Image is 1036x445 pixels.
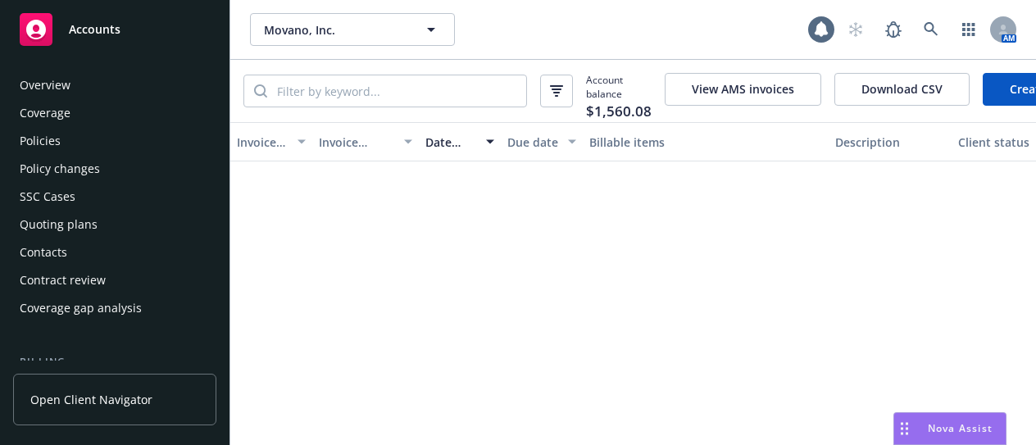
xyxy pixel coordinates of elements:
[20,128,61,154] div: Policies
[13,267,216,293] a: Contract review
[835,134,945,151] div: Description
[507,134,558,151] div: Due date
[589,134,822,151] div: Billable items
[419,122,501,161] button: Date issued
[894,413,915,444] div: Drag to move
[254,84,267,98] svg: Search
[69,23,120,36] span: Accounts
[425,134,476,151] div: Date issued
[586,101,652,122] span: $1,560.08
[20,100,70,126] div: Coverage
[13,156,216,182] a: Policy changes
[264,21,406,39] span: Movano, Inc.
[839,13,872,46] a: Start snowing
[237,134,288,151] div: Invoice ID
[893,412,1006,445] button: Nova Assist
[13,7,216,52] a: Accounts
[20,239,67,266] div: Contacts
[928,421,993,435] span: Nova Assist
[20,184,75,210] div: SSC Cases
[20,156,100,182] div: Policy changes
[13,211,216,238] a: Quoting plans
[834,73,970,106] button: Download CSV
[501,122,583,161] button: Due date
[13,184,216,210] a: SSC Cases
[312,122,419,161] button: Invoice amount
[829,122,952,161] button: Description
[13,72,216,98] a: Overview
[30,391,152,408] span: Open Client Navigator
[915,13,947,46] a: Search
[583,122,829,161] button: Billable items
[267,75,526,107] input: Filter by keyword...
[20,267,106,293] div: Contract review
[230,122,312,161] button: Invoice ID
[13,239,216,266] a: Contacts
[319,134,394,151] div: Invoice amount
[877,13,910,46] a: Report a Bug
[20,72,70,98] div: Overview
[20,295,142,321] div: Coverage gap analysis
[13,295,216,321] a: Coverage gap analysis
[20,211,98,238] div: Quoting plans
[250,13,455,46] button: Movano, Inc.
[13,100,216,126] a: Coverage
[952,13,985,46] a: Switch app
[665,73,821,106] button: View AMS invoices
[586,73,652,109] span: Account balance
[13,354,216,370] div: Billing
[13,128,216,154] a: Policies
